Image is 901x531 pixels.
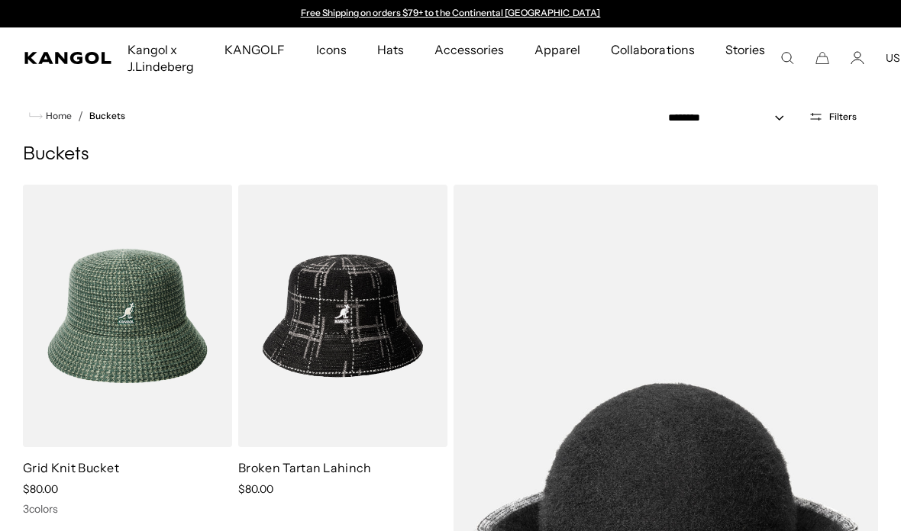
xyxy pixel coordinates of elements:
h1: Buckets [23,143,878,166]
span: $80.00 [23,482,58,496]
span: Accessories [434,27,504,72]
a: Buckets [89,111,125,121]
a: Apparel [519,27,596,72]
span: Apparel [534,27,580,72]
span: Home [43,111,72,121]
button: Cart [815,51,829,65]
a: Accessories [419,27,519,72]
div: 3 colors [23,502,232,516]
li: / [72,107,83,125]
summary: Search here [780,51,794,65]
a: Account [851,51,864,65]
a: Stories [710,27,780,88]
span: Collaborations [611,27,694,72]
span: Stories [725,27,765,88]
a: Icons [301,27,362,72]
span: Icons [316,27,347,72]
select: Sort by: Featured [662,110,799,126]
a: Kangol [24,52,112,64]
a: Collaborations [596,27,709,72]
a: Free Shipping on orders $79+ to the Continental [GEOGRAPHIC_DATA] [301,7,601,18]
button: Open filters [799,110,866,124]
span: KANGOLF [224,27,285,72]
img: Broken Tartan Lahinch [238,185,447,447]
div: 1 of 2 [293,8,608,20]
a: Kangol x J.Lindeberg [112,27,209,88]
a: Hats [362,27,419,72]
a: Grid Knit Bucket [23,460,119,475]
a: Home [29,109,72,123]
a: Broken Tartan Lahinch [238,460,372,475]
img: Grid Knit Bucket [23,185,232,447]
span: $80.00 [238,482,273,496]
span: Filters [829,111,857,122]
span: Kangol x J.Lindeberg [128,27,194,88]
slideshow-component: Announcement bar [293,8,608,20]
a: KANGOLF [209,27,300,72]
div: Announcement [293,8,608,20]
span: Hats [377,27,404,72]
